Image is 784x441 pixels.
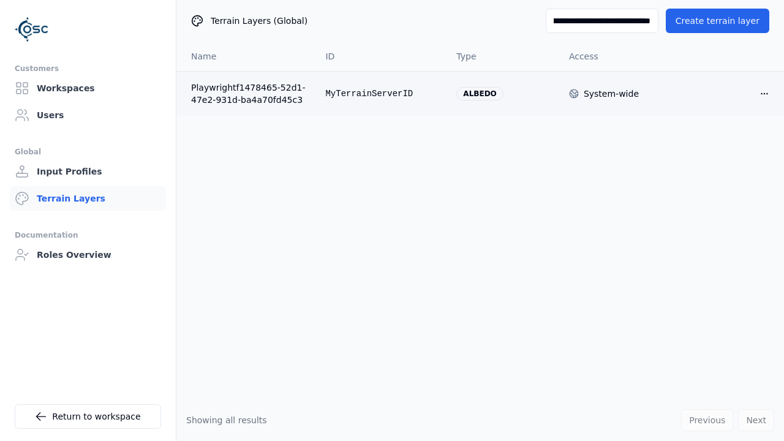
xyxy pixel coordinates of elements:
button: Create terrain layer [666,9,769,33]
img: Logo [15,12,49,47]
div: albedo [456,87,503,100]
a: Terrain Layers [10,186,166,211]
a: Playwrightf1478465-52d1-47e2-931d-ba4a70fd45c3 [191,81,306,106]
div: Global [15,145,161,159]
th: Type [447,42,559,71]
th: ID [315,42,447,71]
th: Access [559,42,672,71]
th: Name [176,42,315,71]
span: Terrain Layers (Global) [211,15,307,27]
a: Roles Overview [10,243,166,267]
div: Customers [15,61,161,76]
div: Documentation [15,228,161,243]
a: Input Profiles [10,159,166,184]
div: MyTerrainServerID [325,88,437,100]
a: Return to workspace [15,404,161,429]
div: System-wide [584,88,639,100]
span: Showing all results [186,415,267,425]
a: Users [10,103,166,127]
a: Workspaces [10,76,166,100]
